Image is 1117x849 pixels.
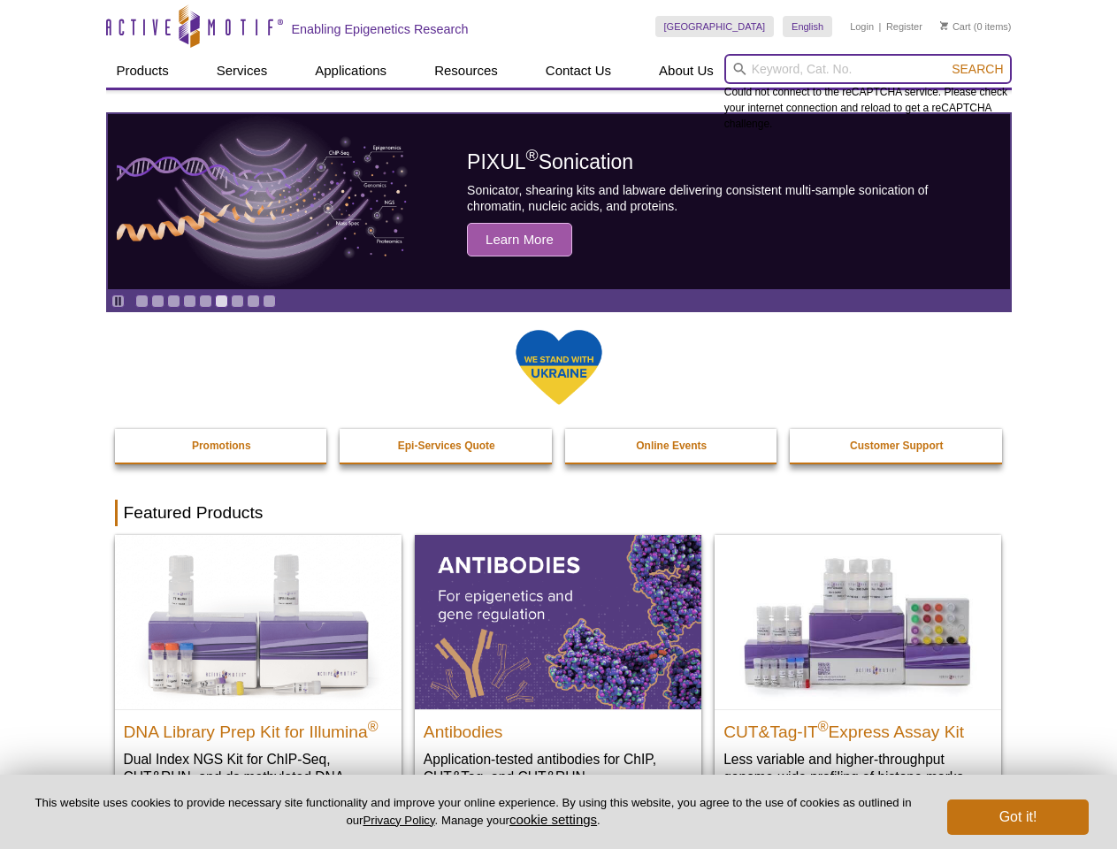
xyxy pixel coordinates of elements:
a: CUT&Tag-IT® Express Assay Kit CUT&Tag-IT®Express Assay Kit Less variable and higher-throughput ge... [715,535,1001,803]
p: Less variable and higher-throughput genome-wide profiling of histone marks​. [723,750,992,786]
strong: Epi-Services Quote [398,440,495,452]
a: Promotions [115,429,329,463]
a: Toggle autoplay [111,294,125,308]
a: Online Events [565,429,779,463]
a: Go to slide 5 [199,294,212,308]
a: Epi-Services Quote [340,429,554,463]
li: (0 items) [940,16,1012,37]
a: Go to slide 9 [263,294,276,308]
p: This website uses cookies to provide necessary site functionality and improve your online experie... [28,795,918,829]
a: Go to slide 3 [167,294,180,308]
img: We Stand With Ukraine [515,328,603,407]
sup: ® [368,718,379,733]
h2: CUT&Tag-IT Express Assay Kit [723,715,992,741]
a: Services [206,54,279,88]
a: DNA Library Prep Kit for Illumina DNA Library Prep Kit for Illumina® Dual Index NGS Kit for ChIP-... [115,535,402,821]
h2: Antibodies [424,715,692,741]
a: Cart [940,20,971,33]
span: Search [952,62,1003,76]
img: PIXUL sonication [117,113,409,290]
article: PIXUL Sonication [108,114,1010,289]
a: Customer Support [790,429,1004,463]
a: All Antibodies Antibodies Application-tested antibodies for ChIP, CUT&Tag, and CUT&RUN. [415,535,701,803]
a: English [783,16,832,37]
button: Search [946,61,1008,77]
a: Register [886,20,922,33]
input: Keyword, Cat. No. [724,54,1012,84]
a: Go to slide 6 [215,294,228,308]
button: cookie settings [509,812,597,827]
span: Learn More [467,223,572,256]
h2: Enabling Epigenetics Research [292,21,469,37]
p: Application-tested antibodies for ChIP, CUT&Tag, and CUT&RUN. [424,750,692,786]
div: Could not connect to the reCAPTCHA service. Please check your internet connection and reload to g... [724,54,1012,132]
a: Go to slide 8 [247,294,260,308]
strong: Promotions [192,440,251,452]
sup: ® [818,718,829,733]
a: Go to slide 1 [135,294,149,308]
a: Go to slide 4 [183,294,196,308]
span: PIXUL Sonication [467,150,633,173]
img: CUT&Tag-IT® Express Assay Kit [715,535,1001,708]
button: Got it! [947,799,1089,835]
sup: ® [526,147,539,165]
a: Login [850,20,874,33]
a: Go to slide 7 [231,294,244,308]
h2: Featured Products [115,500,1003,526]
img: DNA Library Prep Kit for Illumina [115,535,402,708]
a: Applications [304,54,397,88]
h2: DNA Library Prep Kit for Illumina [124,715,393,741]
a: [GEOGRAPHIC_DATA] [655,16,775,37]
img: Your Cart [940,21,948,30]
a: Resources [424,54,509,88]
strong: Online Events [636,440,707,452]
a: Contact Us [535,54,622,88]
p: Dual Index NGS Kit for ChIP-Seq, CUT&RUN, and ds methylated DNA assays. [124,750,393,804]
a: Go to slide 2 [151,294,164,308]
a: Privacy Policy [363,814,434,827]
a: PIXUL sonication PIXUL®Sonication Sonicator, shearing kits and labware delivering consistent mult... [108,114,1010,289]
li: | [879,16,882,37]
strong: Customer Support [850,440,943,452]
img: All Antibodies [415,535,701,708]
a: Products [106,54,180,88]
a: About Us [648,54,724,88]
p: Sonicator, shearing kits and labware delivering consistent multi-sample sonication of chromatin, ... [467,182,969,214]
